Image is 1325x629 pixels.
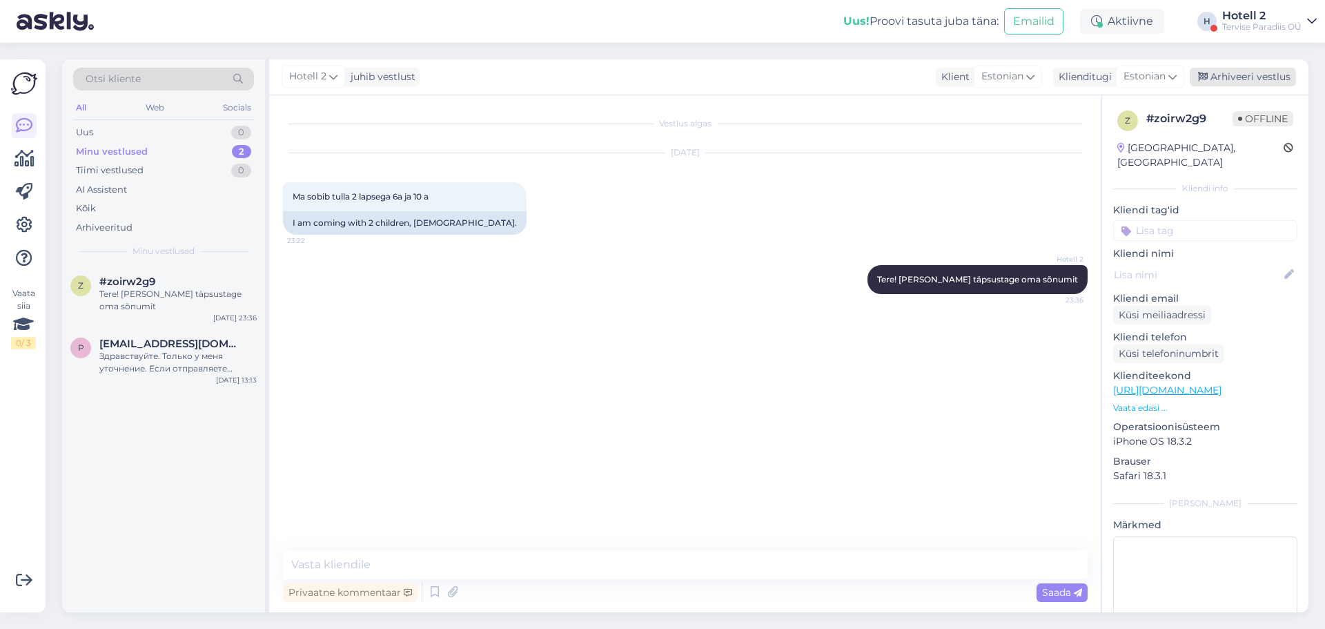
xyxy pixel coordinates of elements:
span: #zoirw2g9 [99,275,155,288]
span: z [1125,115,1130,126]
p: Operatsioonisüsteem [1113,420,1297,434]
span: 23:22 [287,235,339,246]
span: Estonian [1123,69,1166,84]
div: Minu vestlused [76,145,148,159]
span: plejada@list.ru [99,338,243,350]
b: Uus! [843,14,870,28]
div: [DATE] [283,146,1088,159]
input: Lisa tag [1113,220,1297,241]
div: Здравствуйте. Только у меня уточнение. Если отправляете Омнивой, то по адресу: Linnamäe Maxima XX... [99,350,257,375]
div: Uus [76,126,93,139]
div: Privaatne kommentaar [283,583,418,602]
span: Otsi kliente [86,72,141,86]
div: I am coming with 2 children, [DEMOGRAPHIC_DATA]. [283,211,527,235]
div: Web [143,99,167,117]
div: [DATE] 13:13 [216,375,257,385]
div: Aktiivne [1080,9,1164,34]
button: Emailid [1004,8,1063,35]
div: Kliendi info [1113,182,1297,195]
p: Safari 18.3.1 [1113,469,1297,483]
p: Kliendi telefon [1113,330,1297,345]
div: Küsi meiliaadressi [1113,306,1211,325]
p: Märkmed [1113,518,1297,532]
div: H [1197,12,1217,31]
p: Brauser [1113,454,1297,469]
div: Tere! [PERSON_NAME] täpsustage oma sõnumit [99,288,257,313]
div: [DATE] 23:36 [213,313,257,323]
div: Hotell 2 [1222,10,1302,21]
div: [GEOGRAPHIC_DATA], [GEOGRAPHIC_DATA] [1117,141,1284,170]
span: Saada [1042,586,1082,599]
p: iPhone OS 18.3.2 [1113,434,1297,449]
div: 0 [231,126,251,139]
div: 0 / 3 [11,337,36,349]
a: [URL][DOMAIN_NAME] [1113,384,1221,396]
div: Tiimi vestlused [76,164,144,177]
span: 23:36 [1032,295,1083,305]
p: Kliendi nimi [1113,246,1297,261]
span: z [78,280,84,291]
div: Socials [220,99,254,117]
div: Arhiveeritud [76,221,132,235]
div: All [73,99,89,117]
p: Kliendi email [1113,291,1297,306]
a: Hotell 2Tervise Paradiis OÜ [1222,10,1317,32]
p: Klienditeekond [1113,369,1297,383]
div: AI Assistent [76,183,127,197]
div: Proovi tasuta juba täna: [843,13,999,30]
div: Klienditugi [1053,70,1112,84]
div: Arhiveeri vestlus [1190,68,1296,86]
div: Vestlus algas [283,117,1088,130]
div: juhib vestlust [345,70,415,84]
span: Ma sobib tulla 2 lapsega 6a ja 10 a [293,191,429,202]
div: [PERSON_NAME] [1113,497,1297,510]
div: # zoirw2g9 [1146,110,1233,127]
div: 0 [231,164,251,177]
div: Küsi telefoninumbrit [1113,345,1224,363]
p: Kliendi tag'id [1113,203,1297,217]
span: Hotell 2 [289,69,326,84]
span: Offline [1233,111,1293,126]
div: Klient [936,70,970,84]
p: Vaata edasi ... [1113,402,1297,414]
span: Minu vestlused [132,245,195,258]
span: Estonian [981,69,1023,84]
div: Kõik [76,202,96,215]
div: Vaata siia [11,287,36,349]
span: Hotell 2 [1032,254,1083,264]
img: Askly Logo [11,70,37,97]
div: 2 [232,145,251,159]
input: Lisa nimi [1114,267,1282,282]
div: Tervise Paradiis OÜ [1222,21,1302,32]
span: Tere! [PERSON_NAME] täpsustage oma sõnumit [877,274,1078,284]
span: p [78,342,84,353]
